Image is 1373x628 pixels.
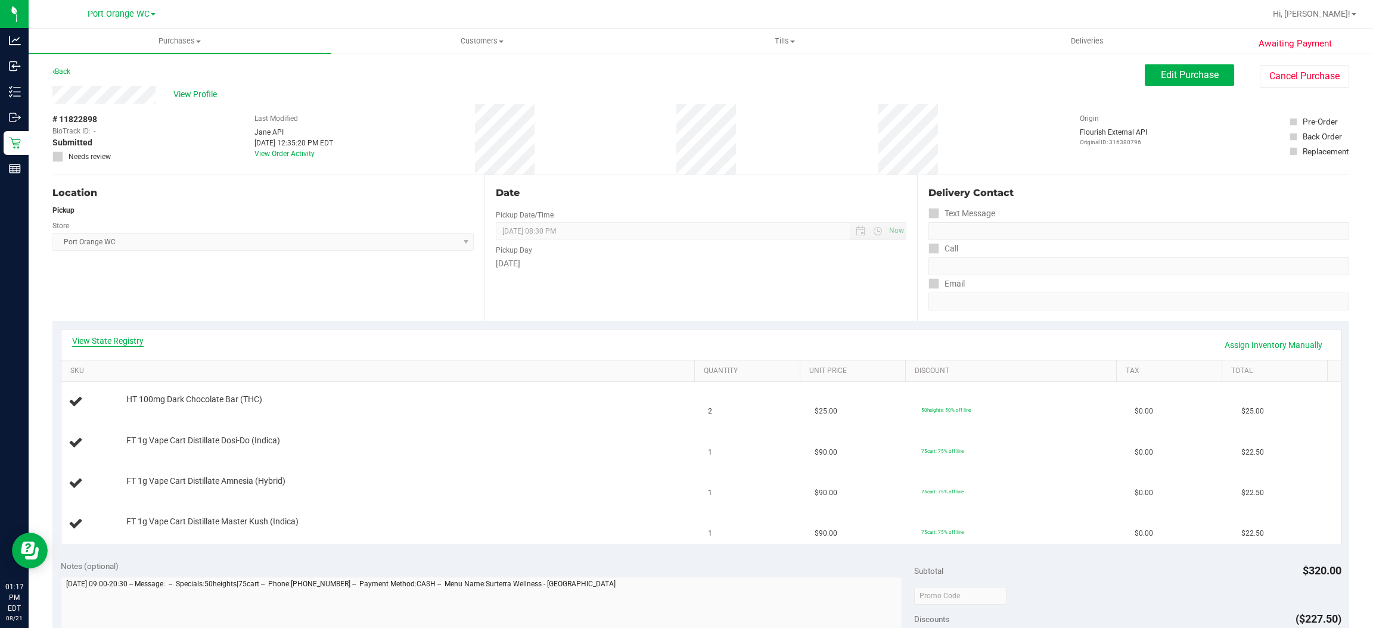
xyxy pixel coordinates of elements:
[1126,366,1217,376] a: Tax
[928,205,995,222] label: Text Message
[52,113,97,126] span: # 11822898
[928,275,965,293] label: Email
[173,88,221,101] span: View Profile
[332,36,633,46] span: Customers
[1231,366,1322,376] a: Total
[1296,613,1341,625] span: ($227.50)
[1135,406,1153,417] span: $0.00
[815,487,837,499] span: $90.00
[1080,138,1147,147] p: Original ID: 316380796
[52,206,74,214] strong: Pickup
[69,151,111,162] span: Needs review
[9,86,21,98] inline-svg: Inventory
[1273,9,1350,18] span: Hi, [PERSON_NAME]!
[815,406,837,417] span: $25.00
[70,366,689,376] a: SKU
[126,435,280,446] span: FT 1g Vape Cart Distillate Dosi-Do (Indica)
[496,210,554,220] label: Pickup Date/Time
[921,489,964,495] span: 75cart: 75% off line
[52,126,91,136] span: BioTrack ID:
[928,257,1349,275] input: Format: (999) 999-9999
[12,533,48,568] iframe: Resource center
[496,245,532,256] label: Pickup Day
[5,614,23,623] p: 08/21
[1260,65,1349,88] button: Cancel Purchase
[708,487,712,499] span: 1
[915,366,1111,376] a: Discount
[809,366,900,376] a: Unit Price
[1135,487,1153,499] span: $0.00
[126,516,299,527] span: FT 1g Vape Cart Distillate Master Kush (Indica)
[634,36,936,46] span: Tills
[914,566,943,576] span: Subtotal
[61,561,119,571] span: Notes (optional)
[1135,447,1153,458] span: $0.00
[29,36,331,46] span: Purchases
[1135,528,1153,539] span: $0.00
[815,447,837,458] span: $90.00
[5,582,23,614] p: 01:17 PM EDT
[1303,564,1341,577] span: $320.00
[52,220,69,231] label: Store
[52,186,474,200] div: Location
[88,9,150,19] span: Port Orange WC
[1303,145,1349,157] div: Replacement
[1259,37,1332,51] span: Awaiting Payment
[126,475,285,487] span: FT 1g Vape Cart Distillate Amnesia (Hybrid)
[928,186,1349,200] div: Delivery Contact
[1161,69,1219,80] span: Edit Purchase
[708,447,712,458] span: 1
[921,407,971,413] span: 50heights: 50% off line
[704,366,795,376] a: Quantity
[921,529,964,535] span: 75cart: 75% off line
[9,60,21,72] inline-svg: Inbound
[1303,130,1342,142] div: Back Order
[1241,528,1264,539] span: $22.50
[9,111,21,123] inline-svg: Outbound
[496,186,906,200] div: Date
[254,150,315,158] a: View Order Activity
[94,126,95,136] span: -
[9,137,21,149] inline-svg: Retail
[9,35,21,46] inline-svg: Analytics
[254,127,333,138] div: Jane API
[254,113,298,124] label: Last Modified
[126,394,262,405] span: HT 100mg Dark Chocolate Bar (THC)
[921,448,964,454] span: 75cart: 75% off line
[52,67,70,76] a: Back
[1055,36,1120,46] span: Deliveries
[254,138,333,148] div: [DATE] 12:35:20 PM EDT
[72,335,144,347] a: View State Registry
[496,257,906,270] div: [DATE]
[1303,116,1338,128] div: Pre-Order
[1080,127,1147,147] div: Flourish External API
[914,587,1007,605] input: Promo Code
[928,222,1349,240] input: Format: (999) 999-9999
[708,406,712,417] span: 2
[1241,487,1264,499] span: $22.50
[1241,406,1264,417] span: $25.00
[9,163,21,175] inline-svg: Reports
[1217,335,1330,355] a: Assign Inventory Manually
[708,528,712,539] span: 1
[52,136,92,149] span: Submitted
[1241,447,1264,458] span: $22.50
[928,240,958,257] label: Call
[1080,113,1099,124] label: Origin
[815,528,837,539] span: $90.00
